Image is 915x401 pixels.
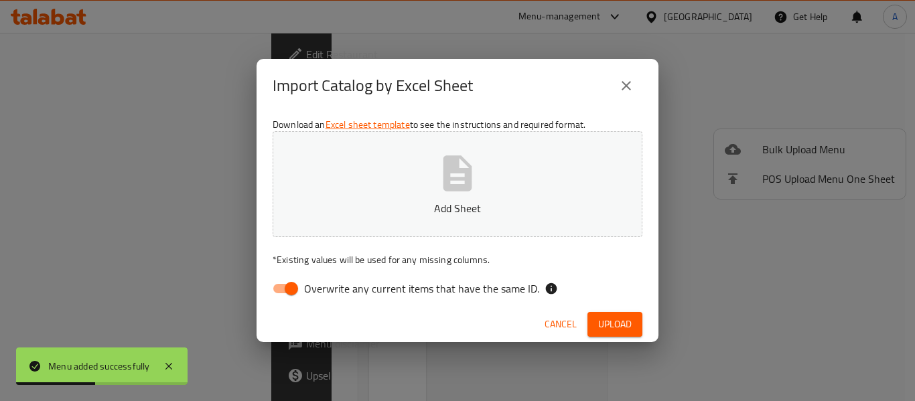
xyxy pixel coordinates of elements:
p: Existing values will be used for any missing columns. [273,253,642,266]
a: Excel sheet template [326,116,410,133]
button: Add Sheet [273,131,642,237]
div: Download an to see the instructions and required format. [257,112,658,307]
span: Overwrite any current items that have the same ID. [304,280,539,297]
span: Upload [598,316,632,333]
span: Cancel [545,316,577,333]
button: close [610,70,642,102]
button: Upload [587,312,642,337]
div: Menu added successfully [48,359,150,374]
svg: If the overwrite option isn't selected, then the items that match an existing ID will be ignored ... [545,282,558,295]
button: Cancel [539,312,582,337]
p: Add Sheet [293,200,622,216]
h2: Import Catalog by Excel Sheet [273,75,473,96]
